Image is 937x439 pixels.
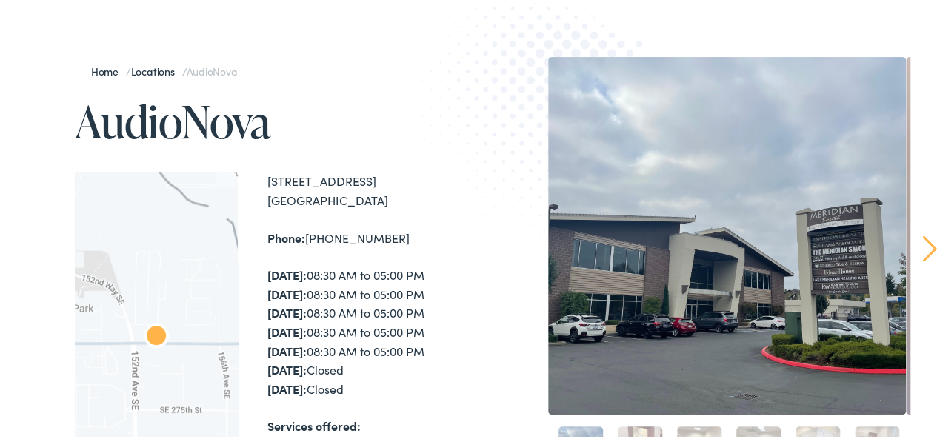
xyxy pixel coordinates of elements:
[267,341,307,357] strong: [DATE]:
[267,264,474,396] div: 08:30 AM to 05:00 PM 08:30 AM to 05:00 PM 08:30 AM to 05:00 PM 08:30 AM to 05:00 PM 08:30 AM to 0...
[267,302,307,318] strong: [DATE]:
[75,95,474,144] h1: AudioNova
[186,61,236,76] span: AudioNova
[267,415,361,432] strong: Services offered:
[91,61,237,76] span: / /
[131,61,182,76] a: Locations
[267,264,307,281] strong: [DATE]:
[267,170,474,207] div: [STREET_ADDRESS] [GEOGRAPHIC_DATA]
[267,321,307,338] strong: [DATE]:
[267,284,307,300] strong: [DATE]:
[267,227,305,244] strong: Phone:
[267,359,307,375] strong: [DATE]:
[91,61,126,76] a: Home
[922,233,936,260] a: Next
[267,378,307,395] strong: [DATE]:
[267,227,474,246] div: [PHONE_NUMBER]
[133,312,180,359] div: AudioNova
